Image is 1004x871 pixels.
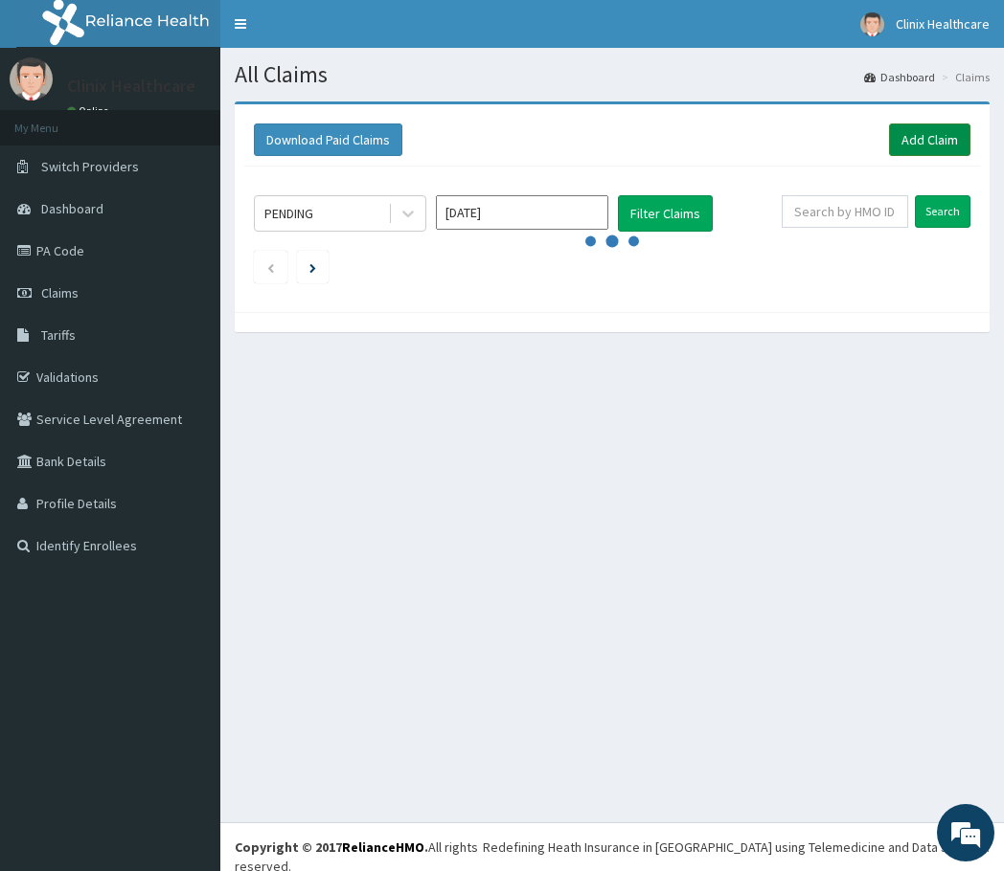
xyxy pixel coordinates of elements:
a: Add Claim [889,123,970,156]
span: Claims [41,284,79,301]
strong: Copyright © 2017 . [235,838,428,856]
span: Dashboard [41,200,103,217]
input: Select Month and Year [436,195,608,230]
input: Search by HMO ID [782,195,908,228]
span: Switch Providers [41,158,139,175]
img: User Image [860,12,884,36]
svg: audio-loading [583,212,641,270]
div: PENDING [264,204,313,223]
input: Search [915,195,970,228]
span: Clinix Healthcare [896,15,990,33]
span: Tariffs [41,326,76,344]
a: RelianceHMO [342,838,424,856]
li: Claims [937,69,990,85]
a: Next page [309,258,316,276]
p: Clinix Healthcare [67,78,195,95]
button: Filter Claims [618,195,713,232]
a: Dashboard [864,69,935,85]
h1: All Claims [235,62,990,87]
div: Redefining Heath Insurance in [GEOGRAPHIC_DATA] using Telemedicine and Data Science! [483,837,990,857]
img: User Image [10,57,53,100]
button: Download Paid Claims [254,123,402,156]
a: Online [67,104,113,118]
a: Previous page [266,258,275,276]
